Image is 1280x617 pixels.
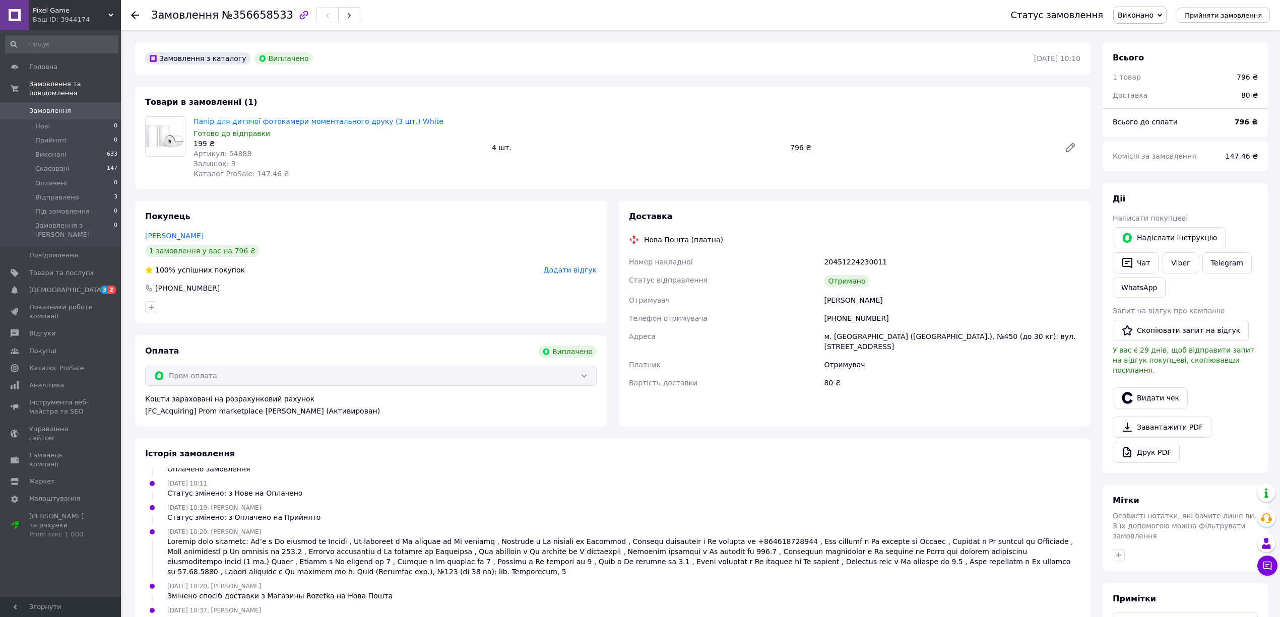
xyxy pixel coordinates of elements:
button: Чат [1113,252,1159,273]
span: Нові [35,122,50,131]
span: [DATE] 10:20, [PERSON_NAME] [167,528,261,535]
span: Відгуки [29,329,55,338]
span: Повідомлення [29,251,78,260]
span: Налаштування [29,494,81,503]
span: Додати відгук [544,266,597,274]
button: Надіслати інструкцію [1113,227,1226,248]
span: Артикул: 54888 [194,150,251,158]
a: Друк PDF [1113,442,1180,463]
span: 2 [108,286,116,294]
div: 80 ₴ [1235,84,1264,106]
span: 3 [114,193,117,202]
div: 199 ₴ [194,139,484,149]
div: Замовлення з каталогу [145,52,250,64]
span: Каталог ProSale [29,364,84,373]
div: 20451224230011 [822,253,1082,271]
span: Pixel Game [33,6,108,15]
span: [PERSON_NAME] та рахунки [29,512,93,539]
div: м. [GEOGRAPHIC_DATA] ([GEOGRAPHIC_DATA].), №450 (до 30 кг): вул. [STREET_ADDRESS] [822,327,1082,356]
span: Мітки [1113,496,1139,505]
a: Папір для дитячої фотокамери моментального друку (3 шт.) White [194,117,443,125]
div: Статус змінено: з Нове на Оплачено [167,488,302,498]
span: Оплачені [35,179,67,188]
span: Покупець [145,212,190,221]
span: 147 [107,164,117,173]
span: Виконані [35,150,67,159]
span: Доставка [629,212,673,221]
span: Готово до відправки [194,129,270,138]
div: успішних покупок [145,265,245,275]
div: Статус змінено: з Оплачено на Прийнято [167,512,321,522]
span: Запит на відгук про компанію [1113,307,1225,315]
span: [DATE] 10:19, [PERSON_NAME] [167,504,261,511]
span: У вас є 29 днів, щоб відправити запит на відгук покупцеві, скопіювавши посилання. [1113,346,1254,374]
div: 796 ₴ [1237,72,1258,82]
div: Кошти зараховані на розрахунковий рахунок [145,394,597,416]
a: WhatsApp [1113,278,1166,298]
span: 0 [114,221,117,239]
div: [PHONE_NUMBER] [822,309,1082,327]
time: [DATE] 10:10 [1034,54,1080,62]
div: 796 ₴ [786,141,1056,155]
a: Редагувати [1060,138,1080,158]
span: [DATE] 10:37, [PERSON_NAME] [167,607,261,614]
input: Пошук [5,35,118,53]
button: Скопіювати запит на відгук [1113,320,1249,341]
span: 0 [114,179,117,188]
span: Головна [29,62,57,72]
span: 1 товар [1113,73,1141,81]
span: Отримувач [629,296,670,304]
div: Loremip dolo sitametc: Ad’e s Do eiusmod te Incidi , Ut laboreet d Ma aliquae ad Mi veniamq , Nos... [167,536,1080,577]
span: Інструменти веб-майстра та SEO [29,398,93,416]
span: №356658533 [222,9,293,21]
div: Ваш ID: 3944174 [33,15,121,24]
span: 100% [155,266,175,274]
span: 0 [114,136,117,145]
span: Управління сайтом [29,425,93,443]
div: Статус замовлення [1010,10,1103,20]
div: Виплачено [538,346,597,358]
div: Виплачено [254,52,313,64]
span: Аналітика [29,381,64,390]
div: Отримувач [822,356,1082,374]
span: Всього [1113,53,1144,62]
span: Прийняти замовлення [1185,12,1262,19]
span: Доставка [1113,91,1147,99]
img: Папір для дитячої фотокамери моментального друку (3 шт.) White [146,117,185,156]
span: Особисті нотатки, які бачите лише ви. З їх допомогою можна фільтрувати замовлення [1113,512,1256,540]
div: Prom мікс 1 000 [29,530,93,539]
div: Отримано [824,275,869,287]
div: Оплачено замовлення [167,464,250,474]
div: Нова Пошта (платна) [642,235,726,245]
div: 80 ₴ [822,374,1082,392]
a: Telegram [1202,252,1252,273]
span: Написати покупцеві [1113,214,1188,222]
span: Під замовлення [35,207,90,216]
span: Вартість доставки [629,379,697,387]
span: Замовлення з [PERSON_NAME] [35,221,114,239]
span: Замовлення [29,106,71,115]
button: Видати чек [1113,387,1188,408]
span: 633 [107,150,117,159]
div: Змінено спосіб доставки з Магазины Rozetka на Нова Пошта [167,591,393,601]
b: 796 ₴ [1235,118,1258,126]
a: [PERSON_NAME] [145,232,204,240]
span: Гаманець компанії [29,451,93,469]
span: Виконано [1118,11,1154,19]
span: Платник [629,361,661,369]
span: Телефон отримувача [629,314,708,322]
span: 147.46 ₴ [1226,152,1258,160]
span: Товари та послуги [29,268,93,278]
span: Всього до сплати [1113,118,1178,126]
span: Номер накладної [629,258,693,266]
span: [DEMOGRAPHIC_DATA] [29,286,104,295]
span: 0 [114,207,117,216]
span: Замовлення [151,9,219,21]
div: Повернутися назад [131,10,139,20]
button: Прийняти замовлення [1177,8,1270,23]
span: Відправлено [35,193,79,202]
a: Viber [1163,252,1198,273]
span: Статус відправлення [629,276,708,284]
span: [DATE] 10:20, [PERSON_NAME] [167,583,261,590]
a: Завантажити PDF [1113,417,1211,438]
